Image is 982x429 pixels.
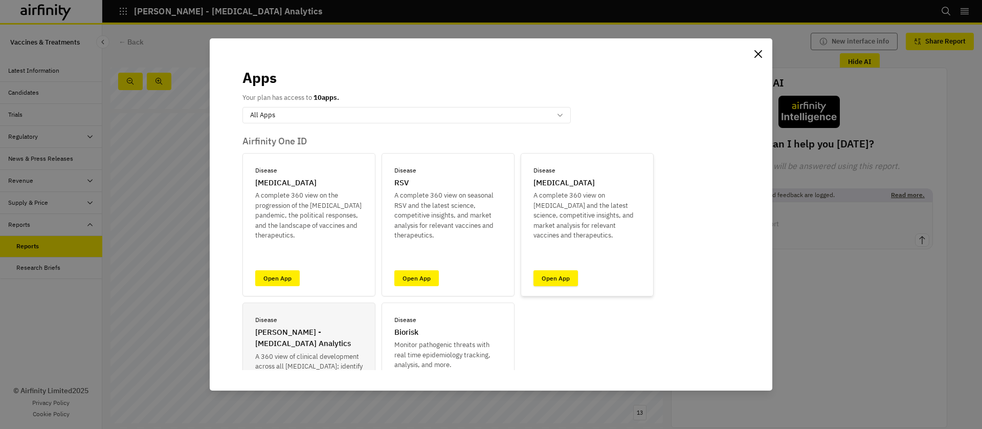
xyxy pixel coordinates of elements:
a: Open App [255,270,300,286]
p: A complete 360 view on the progression of the [MEDICAL_DATA] pandemic, the political responses, a... [255,190,363,241]
p: A complete 360 view on seasonal RSV and the latest science, competitive insights, and market anal... [394,190,502,241]
p: Disease [255,315,277,325]
p: Disease [533,166,555,175]
p: All Apps [250,110,275,120]
p: RSV [394,177,409,189]
button: Close [750,46,766,62]
a: Open App [533,270,578,286]
p: [MEDICAL_DATA] [533,177,595,189]
p: Disease [394,166,416,175]
p: Biorisk [394,327,418,338]
p: Monitor pathogenic threats with real time epidemiology tracking, analysis, and more. [394,340,502,370]
p: Airfinity One ID [242,136,740,147]
p: Disease [255,166,277,175]
p: Your plan has access to [242,93,339,103]
p: Apps [242,67,277,89]
b: 10 apps. [314,93,339,102]
a: Open App [394,270,439,286]
p: A 360 view of clinical development across all [MEDICAL_DATA]; identify opportunities and track ch... [255,352,363,402]
p: [MEDICAL_DATA] [255,177,317,189]
p: Disease [394,315,416,325]
p: [PERSON_NAME] - [MEDICAL_DATA] Analytics [255,327,363,350]
p: A complete 360 view on [MEDICAL_DATA] and the latest science, competitive insights, and market an... [533,190,641,241]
